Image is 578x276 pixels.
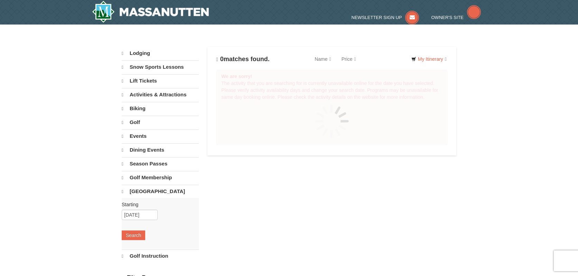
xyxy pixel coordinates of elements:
img: spinner.gif [315,104,349,139]
a: Golf Membership [122,171,199,184]
button: Search [122,230,145,240]
a: Lift Tickets [122,74,199,87]
a: Biking [122,102,199,115]
img: Massanutten Resort Logo [92,1,209,23]
a: Dining Events [122,143,199,156]
a: Golf [122,116,199,129]
a: Massanutten Resort [92,1,209,23]
a: Lodging [122,47,199,60]
a: Price [336,52,361,66]
span: Owner's Site [431,15,464,20]
a: Golf Instruction [122,249,199,263]
a: Activities & Attractions [122,88,199,101]
div: The activity that you are searching for is currently unavailable online for the date you have sel... [216,70,448,145]
a: My Itinerary [407,54,451,64]
label: Starting [122,201,194,208]
span: Newsletter Sign Up [352,15,402,20]
a: Snow Sports Lessons [122,60,199,74]
a: [GEOGRAPHIC_DATA] [122,185,199,198]
a: Newsletter Sign Up [352,15,419,20]
a: Name [309,52,336,66]
strong: We are sorry! [221,74,252,79]
a: Owner's Site [431,15,481,20]
a: Season Passes [122,157,199,170]
a: Events [122,130,199,143]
